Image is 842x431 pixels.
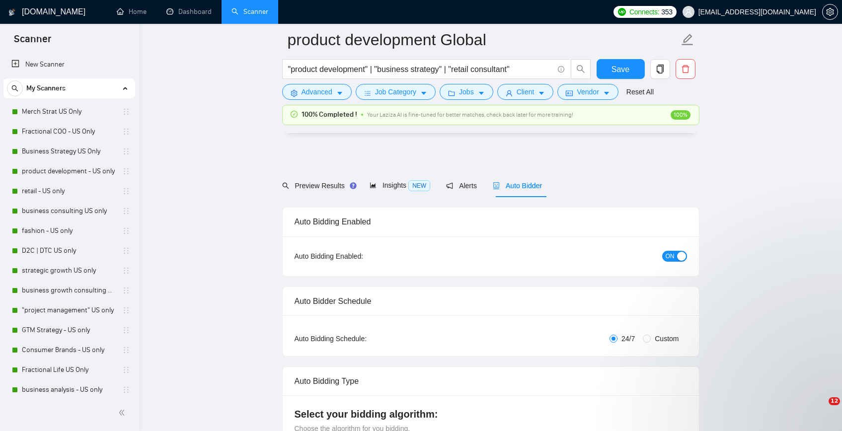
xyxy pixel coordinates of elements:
[282,84,352,100] button: settingAdvancedcaret-down
[22,122,116,142] a: Fractional COO - US Only
[22,340,116,360] a: Consumer Brands - US only
[356,84,436,100] button: barsJob Categorycaret-down
[566,89,573,97] span: idcard
[118,408,128,418] span: double-left
[122,386,130,394] span: holder
[122,346,130,354] span: holder
[661,6,672,17] span: 353
[823,8,838,16] span: setting
[295,208,687,236] div: Auto Bidding Enabled
[291,111,298,118] span: check-circle
[22,261,116,281] a: strategic growth US only
[336,89,343,97] span: caret-down
[618,8,626,16] img: upwork-logo.png
[517,86,535,97] span: Client
[122,167,130,175] span: holder
[808,397,832,421] iframe: Intercom live chat
[822,4,838,20] button: setting
[295,407,687,421] h4: Select your bidding algorithm:
[22,201,116,221] a: business consulting US only
[117,7,147,16] a: homeHome
[122,207,130,215] span: holder
[26,78,66,98] span: My Scanners
[440,84,493,100] button: folderJobscaret-down
[122,287,130,294] span: holder
[671,110,690,120] span: 100%
[448,89,455,97] span: folder
[493,182,500,189] span: robot
[650,59,670,79] button: copy
[408,180,430,191] span: NEW
[22,241,116,261] a: D2C | DTC US only
[7,85,22,92] span: search
[288,27,679,52] input: Scanner name...
[370,181,430,189] span: Insights
[282,182,289,189] span: search
[295,333,425,344] div: Auto Bidding Schedule:
[571,65,590,73] span: search
[122,128,130,136] span: holder
[612,63,629,75] span: Save
[22,320,116,340] a: GTM Strategy - US only
[349,181,358,190] div: Tooltip anchor
[375,86,416,97] span: Job Category
[685,8,692,15] span: user
[370,182,377,189] span: area-chart
[302,86,332,97] span: Advanced
[22,161,116,181] a: product development - US only
[478,89,485,97] span: caret-down
[22,181,116,201] a: retail - US only
[302,109,357,120] span: 100% Completed !
[6,32,59,53] span: Scanner
[446,182,477,190] span: Alerts
[22,281,116,300] a: business growth consulting US only
[459,86,474,97] span: Jobs
[22,380,116,400] a: business analysis - US only
[651,65,670,73] span: copy
[629,6,659,17] span: Connects:
[11,55,127,74] a: New Scanner
[7,80,23,96] button: search
[291,89,298,97] span: setting
[651,333,683,344] span: Custom
[295,287,687,315] div: Auto Bidder Schedule
[597,59,645,79] button: Save
[617,333,639,344] span: 24/7
[557,84,618,100] button: idcardVendorcaret-down
[364,89,371,97] span: bars
[538,89,545,97] span: caret-down
[3,55,135,74] li: New Scanner
[666,251,675,262] span: ON
[122,306,130,314] span: holder
[122,326,130,334] span: holder
[577,86,599,97] span: Vendor
[626,86,654,97] a: Reset All
[122,247,130,255] span: holder
[676,59,695,79] button: delete
[22,142,116,161] a: Business Strategy US Only
[22,221,116,241] a: fashion - US only
[506,89,513,97] span: user
[122,267,130,275] span: holder
[493,182,542,190] span: Auto Bidder
[497,84,554,100] button: userClientcaret-down
[367,111,573,118] span: Your Laziza AI is fine-tuned for better matches, check back later for more training!
[22,102,116,122] a: Merch Strat US Only
[122,108,130,116] span: holder
[558,66,564,72] span: info-circle
[8,4,15,20] img: logo
[822,8,838,16] a: setting
[231,7,268,16] a: searchScanner
[571,59,591,79] button: search
[676,65,695,73] span: delete
[829,397,840,405] span: 12
[122,227,130,235] span: holder
[288,63,553,75] input: Search Freelance Jobs...
[166,7,212,16] a: dashboardDashboard
[22,360,116,380] a: Fractional Life US Only
[295,251,425,262] div: Auto Bidding Enabled:
[122,366,130,374] span: holder
[420,89,427,97] span: caret-down
[122,187,130,195] span: holder
[122,147,130,155] span: holder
